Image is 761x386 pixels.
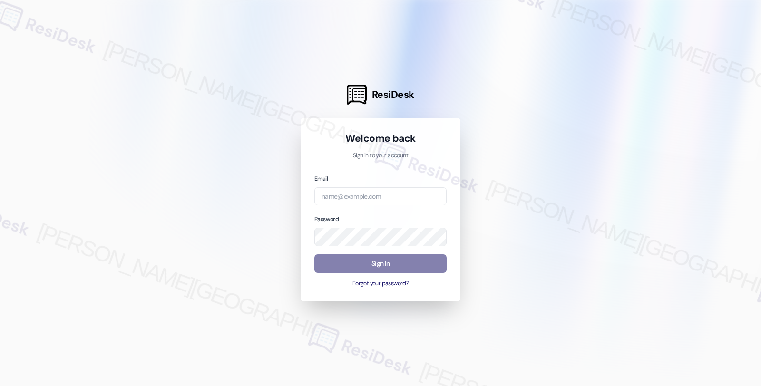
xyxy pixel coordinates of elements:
[314,187,447,206] input: name@example.com
[372,88,414,101] span: ResiDesk
[347,85,367,105] img: ResiDesk Logo
[314,132,447,145] h1: Welcome back
[314,254,447,273] button: Sign In
[314,175,328,183] label: Email
[314,152,447,160] p: Sign in to your account
[314,215,339,223] label: Password
[314,280,447,288] button: Forgot your password?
